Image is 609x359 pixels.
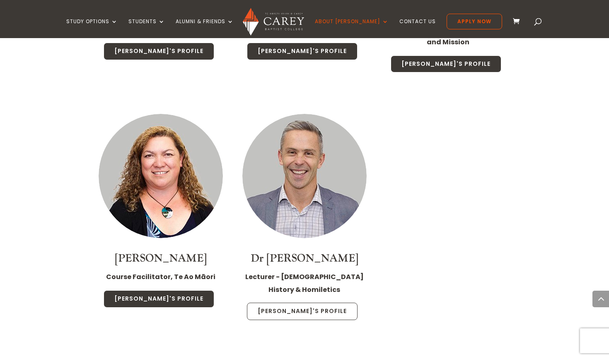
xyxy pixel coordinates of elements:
a: [PERSON_NAME]'s Profile [104,290,214,308]
a: Alumni & Friends [176,19,234,38]
a: Students [128,19,165,38]
a: Study Options [66,19,118,38]
a: [PERSON_NAME]'s Profile [391,55,501,73]
a: [PERSON_NAME]'s Profile [247,303,358,320]
img: Carey Baptist College [243,8,304,36]
a: [PERSON_NAME]'s Profile [247,43,358,60]
a: [PERSON_NAME] [115,251,207,265]
a: Contact Us [399,19,436,38]
a: Apply Now [447,14,502,29]
a: About [PERSON_NAME] [315,19,389,38]
img: Staff Thumbnail - Denise Tims [99,114,223,238]
strong: Lecturer - [DEMOGRAPHIC_DATA] History & Homiletics [245,272,364,294]
a: [PERSON_NAME]'s Profile [104,43,214,60]
a: Dr [PERSON_NAME] [251,251,358,265]
strong: Course Facilitator, Te Ao Māori [106,272,215,282]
